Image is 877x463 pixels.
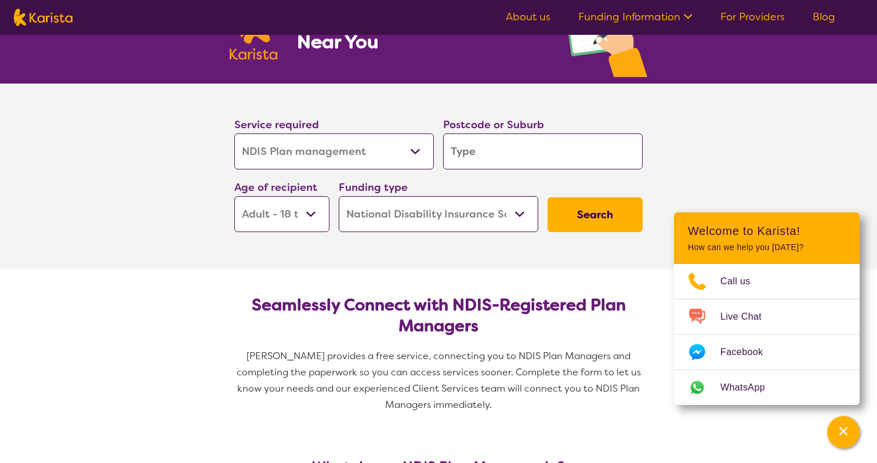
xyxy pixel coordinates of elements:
[674,212,860,405] div: Channel Menu
[688,224,846,238] h2: Welcome to Karista!
[720,10,785,24] a: For Providers
[813,10,835,24] a: Blog
[443,118,544,132] label: Postcode or Suburb
[578,10,693,24] a: Funding Information
[443,133,643,169] input: Type
[234,180,317,194] label: Age of recipient
[827,416,860,448] button: Channel Menu
[720,343,777,361] span: Facebook
[720,308,775,325] span: Live Chat
[237,350,643,411] span: [PERSON_NAME] provides a free service, connecting you to NDIS Plan Managers and completing the pa...
[297,7,539,53] h1: Find NDIS Plan Managers Near You
[244,295,633,337] h2: Seamlessly Connect with NDIS-Registered Plan Managers
[339,180,408,194] label: Funding type
[688,243,846,252] p: How can we help you [DATE]?
[548,197,643,232] button: Search
[720,379,779,396] span: WhatsApp
[506,10,550,24] a: About us
[14,9,73,26] img: Karista logo
[720,273,764,290] span: Call us
[674,370,860,405] a: Web link opens in a new tab.
[234,118,319,132] label: Service required
[674,264,860,405] ul: Choose channel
